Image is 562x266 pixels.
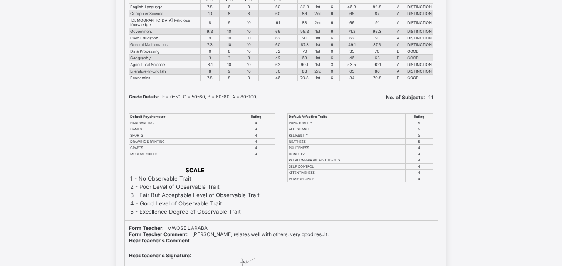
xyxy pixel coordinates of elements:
[220,48,239,55] td: 8
[239,55,258,61] td: 8
[324,48,339,55] td: 6
[390,35,406,41] td: A
[339,61,364,68] td: 53.5
[406,68,433,75] td: DISTINCTION
[390,48,406,55] td: B
[287,157,406,164] td: RELATIONSHIP WITH STUDENTS
[406,132,433,139] td: 5
[129,35,201,41] td: Civic Education
[129,120,238,126] td: HANDWRITING
[258,68,297,75] td: 56
[312,28,324,35] td: 1st
[258,75,297,81] td: 46
[129,41,201,48] td: General Mathematics
[129,139,238,145] td: DRAWING & PAINTING
[130,191,260,199] td: 3 - Fair But Acceptable Level of Observable Trait
[390,17,406,28] td: A
[312,68,324,75] td: 2nd
[406,35,433,41] td: DISTINCTION
[220,41,239,48] td: 10
[297,17,312,28] td: 88
[201,10,220,17] td: 10
[364,4,390,10] td: 82.8
[312,4,324,10] td: 1st
[297,35,312,41] td: 91
[129,10,201,17] td: Computer Science
[324,17,339,28] td: 6
[386,94,433,100] span: 11
[129,61,201,68] td: Agricultural Science
[287,139,406,145] td: NEATNESS
[406,48,433,55] td: GOOD
[129,132,238,139] td: SPORTS
[390,10,406,17] td: A
[339,17,364,28] td: 66
[130,175,260,182] td: 1 - No Observable Trait
[129,231,329,237] span: [PERSON_NAME] relates well with others. very good result.
[297,4,312,10] td: 82.8
[324,75,339,81] td: 6
[324,35,339,41] td: 6
[406,176,433,182] td: 4
[339,68,364,75] td: 63
[406,41,433,48] td: DISTINCTION
[129,94,159,100] b: Grade Details:
[239,48,258,55] td: 10
[239,41,258,48] td: 10
[324,55,339,61] td: 6
[364,41,390,48] td: 87.3
[258,35,297,41] td: 62
[129,28,201,35] td: Government
[339,55,364,61] td: 46
[406,120,433,126] td: 5
[201,17,220,28] td: 8
[258,61,297,68] td: 62
[258,48,297,55] td: 52
[324,41,339,48] td: 6
[129,126,238,132] td: GAMES
[339,4,364,10] td: 46.3
[364,55,390,61] td: 63
[287,151,406,157] td: HONESTY
[287,164,406,170] td: SELF CONTROL
[129,252,191,259] b: Headteacher's Signature:
[287,176,406,182] td: PERSEVERANCE
[238,126,275,132] td: 4
[238,151,275,157] td: 4
[201,55,220,61] td: 3
[239,61,258,68] td: 10
[339,48,364,55] td: 35
[258,4,297,10] td: 60
[390,68,406,75] td: A
[390,41,406,48] td: A
[364,75,390,81] td: 70.8
[258,55,297,61] td: 49
[406,4,433,10] td: DISTINCTION
[406,114,433,120] th: Rating
[339,41,364,48] td: 49.1
[239,68,258,75] td: 10
[312,61,324,68] td: 1st
[258,41,297,48] td: 60
[287,132,406,139] td: RELIABILITY
[406,139,433,145] td: 5
[364,68,390,75] td: 86
[239,28,258,35] td: 10
[406,145,433,151] td: 4
[406,28,433,35] td: DISTINCTION
[312,48,324,55] td: 1st
[129,145,238,151] td: CRAFTS
[238,145,275,151] td: 4
[297,48,312,55] td: 76
[201,41,220,48] td: 7.3
[297,28,312,35] td: 95.3
[406,157,433,164] td: 4
[364,48,390,55] td: 76
[287,114,406,120] th: Default Affective Traits
[129,55,201,61] td: Geography
[238,114,275,120] th: Rating
[129,231,189,237] b: Form Teacher Comment:
[220,61,239,68] td: 10
[390,4,406,10] td: A
[220,10,239,17] td: 8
